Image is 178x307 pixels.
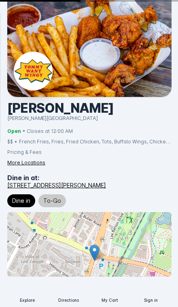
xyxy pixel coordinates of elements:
[23,128,73,135] span: • Closes at 12:00 AM
[43,196,61,206] span: To-Go
[12,196,30,206] span: Dine in
[7,173,172,183] div: Dine in at:
[7,138,13,145] div: $$
[7,128,21,135] span: Open
[7,181,106,189] div: [STREET_ADDRESS][PERSON_NAME]
[7,159,45,166] div: More Locations
[7,149,42,156] div: Pricing & Fees
[14,52,53,90] img: Business Logo
[7,193,172,209] mat-chip-listbox: Fulfillment
[1,100,178,116] div: [PERSON_NAME]
[15,138,17,145] div: •
[89,244,100,261] img: Marker
[7,115,178,121] div: [PERSON_NAME][GEOGRAPHIC_DATA]
[19,138,172,145] div: French Fries, Fries, Fried Chicken, Tots, Buffalo Wings, Chicken, Wings, Fried Pickles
